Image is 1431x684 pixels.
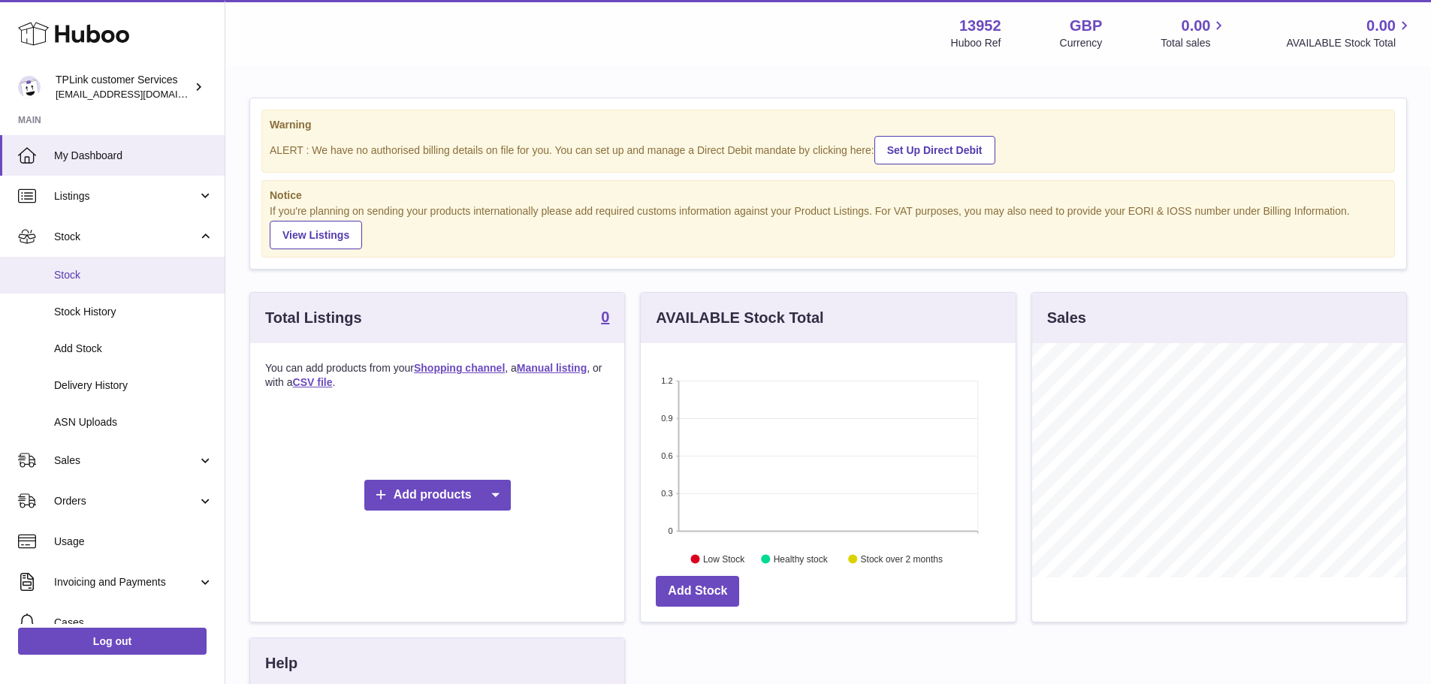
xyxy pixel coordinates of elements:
[1161,36,1227,50] span: Total sales
[56,88,221,100] span: [EMAIL_ADDRESS][DOMAIN_NAME]
[414,362,505,374] a: Shopping channel
[270,204,1387,249] div: If you're planning on sending your products internationally please add required customs informati...
[54,453,198,468] span: Sales
[265,361,609,390] p: You can add products from your , a , or with a .
[861,554,943,565] text: Stock over 2 months
[517,362,587,374] a: Manual listing
[54,535,213,549] span: Usage
[1286,16,1413,50] a: 0.00 AVAILABLE Stock Total
[703,554,745,565] text: Low Stock
[54,575,198,589] span: Invoicing and Payments
[959,16,1001,36] strong: 13952
[293,376,333,388] a: CSV file
[54,149,213,163] span: My Dashboard
[54,305,213,319] span: Stock History
[18,628,207,655] a: Log out
[601,309,609,324] strong: 0
[1286,36,1413,50] span: AVAILABLE Stock Total
[54,616,213,630] span: Cases
[1047,308,1086,328] h3: Sales
[662,451,673,460] text: 0.6
[1161,16,1227,50] a: 0.00 Total sales
[874,136,995,164] a: Set Up Direct Debit
[18,76,41,98] img: internalAdmin-13952@internal.huboo.com
[270,221,362,249] a: View Listings
[56,73,191,101] div: TPLink customer Services
[1182,16,1211,36] span: 0.00
[774,554,829,565] text: Healthy stock
[270,118,1387,132] strong: Warning
[270,134,1387,164] div: ALERT : We have no authorised billing details on file for you. You can set up and manage a Direct...
[54,415,213,429] span: ASN Uploads
[951,36,1001,50] div: Huboo Ref
[662,376,673,385] text: 1.2
[54,378,213,393] span: Delivery History
[54,268,213,282] span: Stock
[54,189,198,203] span: Listings
[265,308,362,328] h3: Total Listings
[1366,16,1396,36] span: 0.00
[601,309,609,327] a: 0
[265,653,297,673] h3: Help
[656,308,823,328] h3: AVAILABLE Stock Total
[662,489,673,498] text: 0.3
[1060,36,1103,50] div: Currency
[364,480,511,511] a: Add products
[656,576,739,607] a: Add Stock
[270,188,1387,203] strong: Notice
[54,230,198,244] span: Stock
[669,526,673,535] text: 0
[54,494,198,508] span: Orders
[662,414,673,423] text: 0.9
[1070,16,1102,36] strong: GBP
[54,342,213,356] span: Add Stock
